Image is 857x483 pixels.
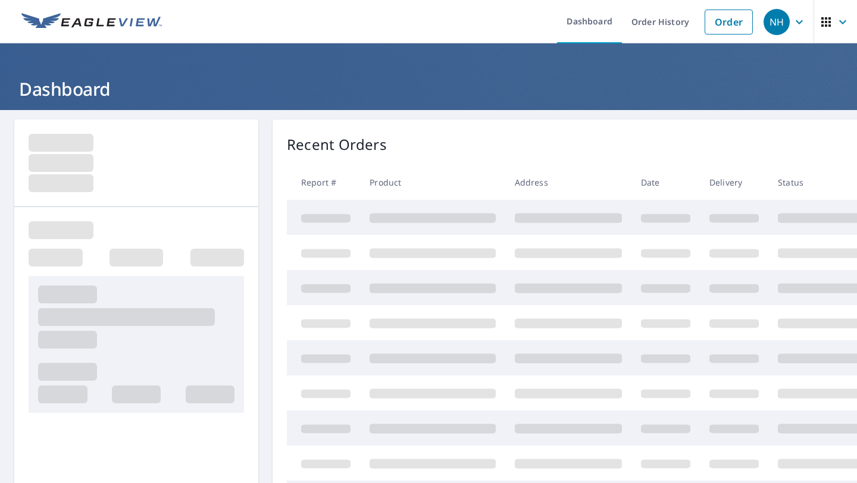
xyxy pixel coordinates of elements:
[705,10,753,34] a: Order
[287,165,360,200] th: Report #
[505,165,631,200] th: Address
[700,165,768,200] th: Delivery
[14,77,843,101] h1: Dashboard
[21,13,162,31] img: EV Logo
[360,165,505,200] th: Product
[764,9,790,35] div: NH
[287,134,387,155] p: Recent Orders
[631,165,700,200] th: Date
